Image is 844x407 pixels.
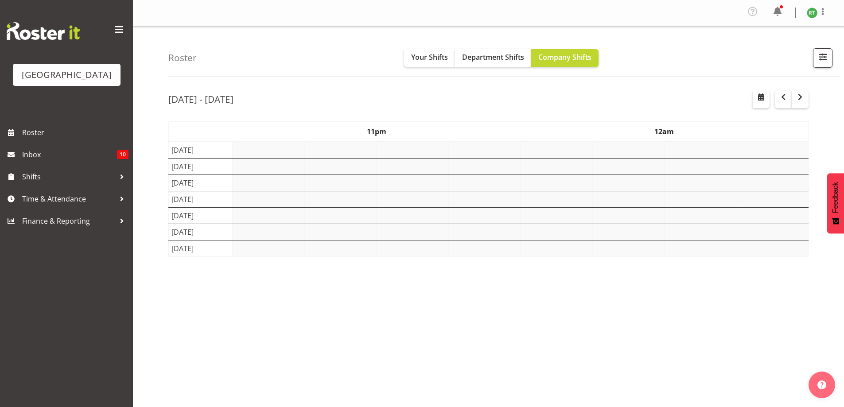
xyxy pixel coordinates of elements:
td: [DATE] [169,191,233,208]
img: richard-test10237.jpg [807,8,817,18]
span: Inbox [22,148,117,161]
td: [DATE] [169,175,233,191]
span: Roster [22,126,128,139]
td: [DATE] [169,159,233,175]
th: 11pm [233,122,521,142]
span: 10 [117,150,128,159]
span: Time & Attendance [22,192,115,205]
button: Feedback - Show survey [827,173,844,233]
span: Finance & Reporting [22,214,115,228]
img: help-xxl-2.png [817,380,826,389]
button: Company Shifts [531,49,599,67]
span: Feedback [832,182,840,213]
button: Department Shifts [455,49,531,67]
span: Shifts [22,170,115,183]
td: [DATE] [169,224,233,240]
div: [GEOGRAPHIC_DATA] [22,68,112,81]
h2: [DATE] - [DATE] [168,93,233,105]
th: 12am [521,122,809,142]
td: [DATE] [169,142,233,159]
button: Your Shifts [404,49,455,67]
span: Company Shifts [538,52,591,62]
h4: Roster [168,53,197,63]
button: Filter Shifts [813,48,832,68]
span: Your Shifts [411,52,448,62]
td: [DATE] [169,240,233,257]
span: Department Shifts [462,52,524,62]
td: [DATE] [169,208,233,224]
button: Select a specific date within the roster. [753,90,770,108]
img: Rosterit website logo [7,22,80,40]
